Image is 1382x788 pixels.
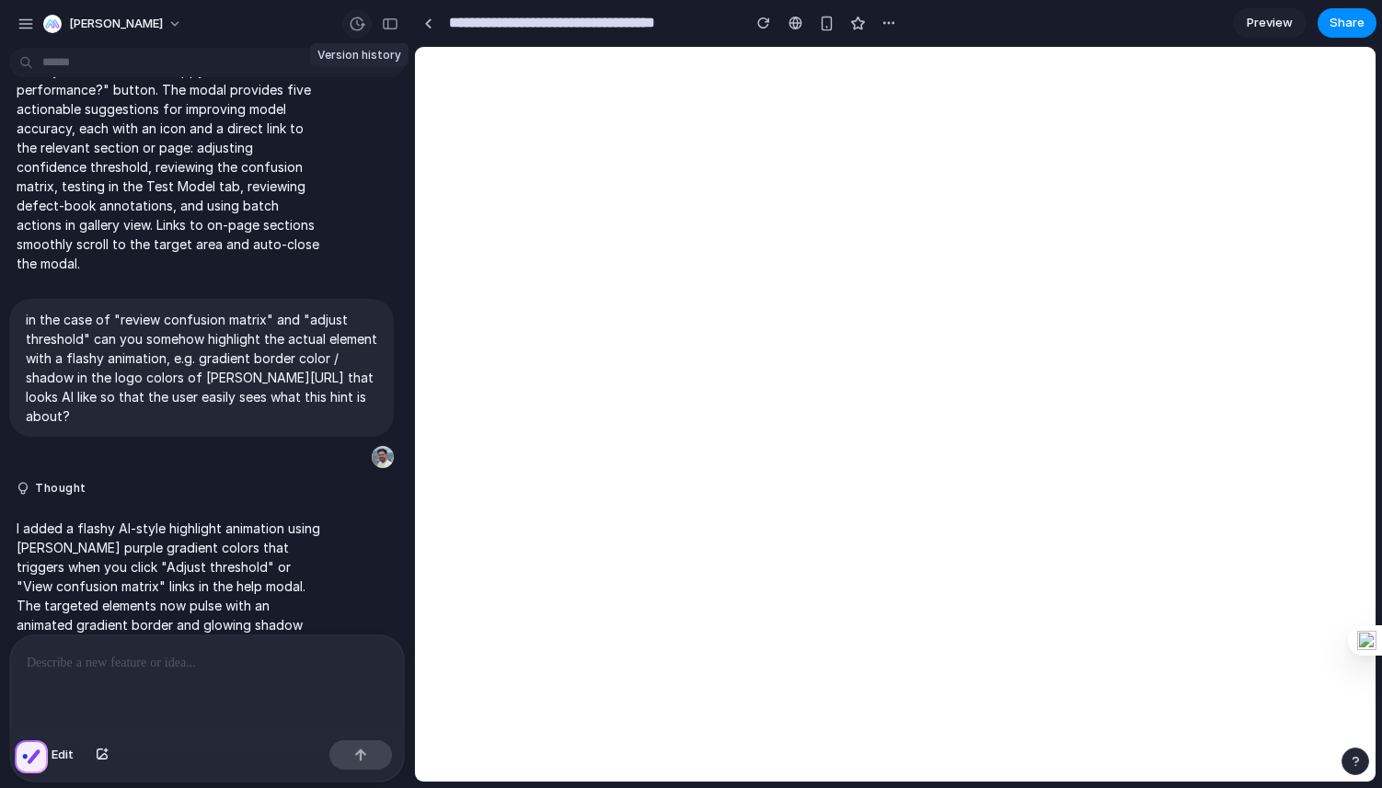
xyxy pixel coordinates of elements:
[310,43,409,67] div: Version history
[1318,8,1376,38] button: Share
[36,9,191,39] button: [PERSON_NAME]
[17,519,324,673] p: I added a flashy AI-style highlight animation using [PERSON_NAME] purple gradient colors that tri...
[69,15,163,33] span: [PERSON_NAME]
[1330,14,1365,32] span: Share
[1233,8,1307,38] a: Preview
[22,740,83,770] button: Edit
[52,746,74,764] span: Edit
[1247,14,1293,32] span: Preview
[26,310,377,426] p: in the case of "review confusion matrix" and "adjust threshold" can you somehow highlight the act...
[17,41,324,273] p: I implemented a clickable help modal that opens when you click the "Not happy with performance?" ...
